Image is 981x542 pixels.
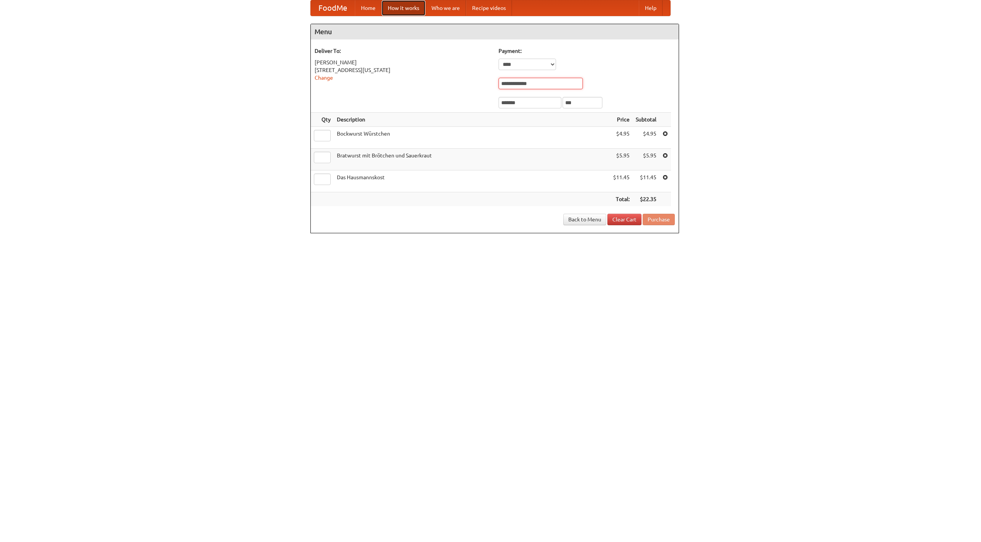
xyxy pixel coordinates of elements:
[643,214,675,225] button: Purchase
[334,113,610,127] th: Description
[633,127,659,149] td: $4.95
[633,149,659,170] td: $5.95
[315,47,491,55] h5: Deliver To:
[466,0,512,16] a: Recipe videos
[311,0,355,16] a: FoodMe
[610,127,633,149] td: $4.95
[355,0,382,16] a: Home
[311,113,334,127] th: Qty
[639,0,663,16] a: Help
[315,66,491,74] div: [STREET_ADDRESS][US_STATE]
[334,170,610,192] td: Das Hausmannskost
[610,149,633,170] td: $5.95
[610,113,633,127] th: Price
[499,47,675,55] h5: Payment:
[334,127,610,149] td: Bockwurst Würstchen
[610,192,633,206] th: Total:
[607,214,641,225] a: Clear Cart
[311,24,679,39] h4: Menu
[425,0,466,16] a: Who we are
[563,214,606,225] a: Back to Menu
[633,192,659,206] th: $22.35
[382,0,425,16] a: How it works
[633,170,659,192] td: $11.45
[315,75,333,81] a: Change
[610,170,633,192] td: $11.45
[315,59,491,66] div: [PERSON_NAME]
[633,113,659,127] th: Subtotal
[334,149,610,170] td: Bratwurst mit Brötchen und Sauerkraut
